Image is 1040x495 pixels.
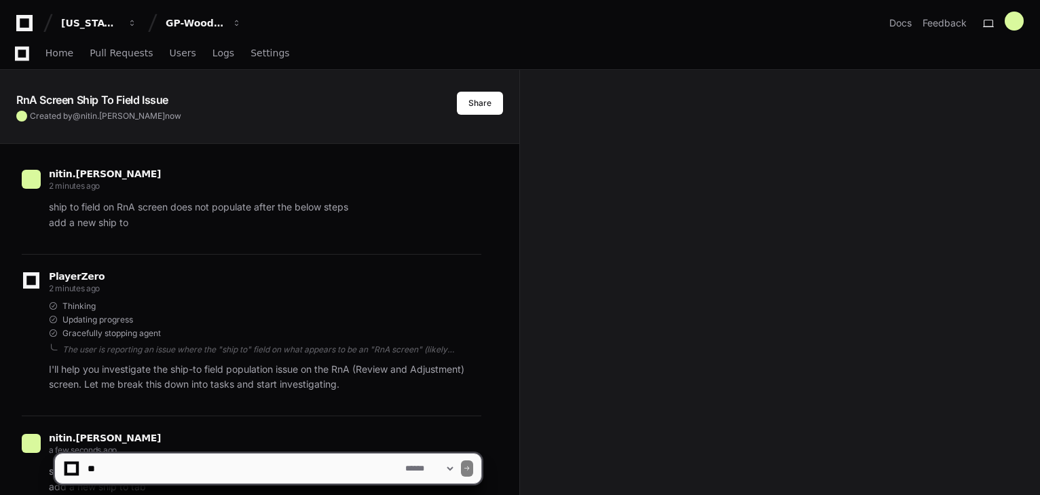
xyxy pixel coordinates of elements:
div: GP-WoodDuck 2.0 [166,16,224,30]
span: Logs [212,49,234,57]
span: Gracefully stopping agent [62,328,161,339]
a: Logs [212,38,234,69]
a: Settings [250,38,289,69]
span: nitin.[PERSON_NAME] [81,111,165,121]
span: nitin.[PERSON_NAME] [49,168,161,179]
app-text-character-animate: RnA Screen Ship To Field Issue [16,93,168,107]
a: Users [170,38,196,69]
p: ship to field on RnA screen does not populate after the below steps add a new ship to [49,200,481,231]
button: [US_STATE] Pacific [56,11,143,35]
span: Thinking [62,301,96,312]
p: I'll help you investigate the ship-to field population issue on the RnA (Review and Adjustment) s... [49,362,481,393]
button: Share [457,92,503,115]
a: Docs [889,16,912,30]
span: Home [45,49,73,57]
span: Pull Requests [90,49,153,57]
a: Home [45,38,73,69]
span: 2 minutes ago [49,181,100,191]
span: 2 minutes ago [49,283,100,293]
div: The user is reporting an issue where the "ship to" field on what appears to be an "RnA screen" (l... [62,344,481,355]
span: Settings [250,49,289,57]
span: Created by [30,111,181,122]
span: Updating progress [62,314,133,325]
span: now [165,111,181,121]
a: Pull Requests [90,38,153,69]
button: GP-WoodDuck 2.0 [160,11,247,35]
span: @ [73,111,81,121]
span: PlayerZero [49,272,105,280]
div: [US_STATE] Pacific [61,16,119,30]
span: Users [170,49,196,57]
button: Feedback [923,16,967,30]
